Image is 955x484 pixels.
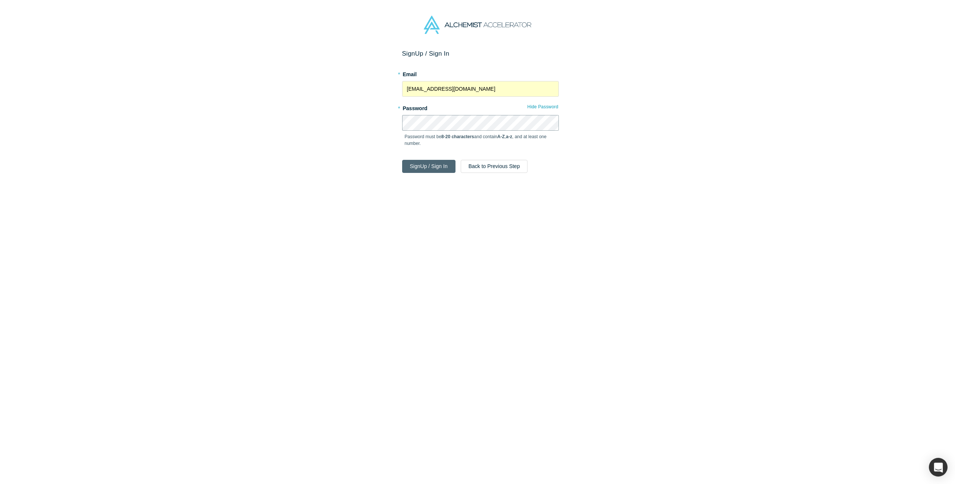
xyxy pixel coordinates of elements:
button: SignUp / Sign In [402,160,455,173]
label: Email [402,68,559,78]
button: Back to Previous Step [461,160,528,173]
img: Alchemist Accelerator Logo [424,16,531,34]
strong: a-z [506,134,512,139]
h2: Sign Up / Sign In [402,50,559,58]
strong: A-Z [497,134,505,139]
p: Password must be and contain , , and at least one number. [405,133,556,147]
label: Password [402,102,559,112]
strong: 8-20 characters [441,134,474,139]
button: Hide Password [527,102,559,112]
